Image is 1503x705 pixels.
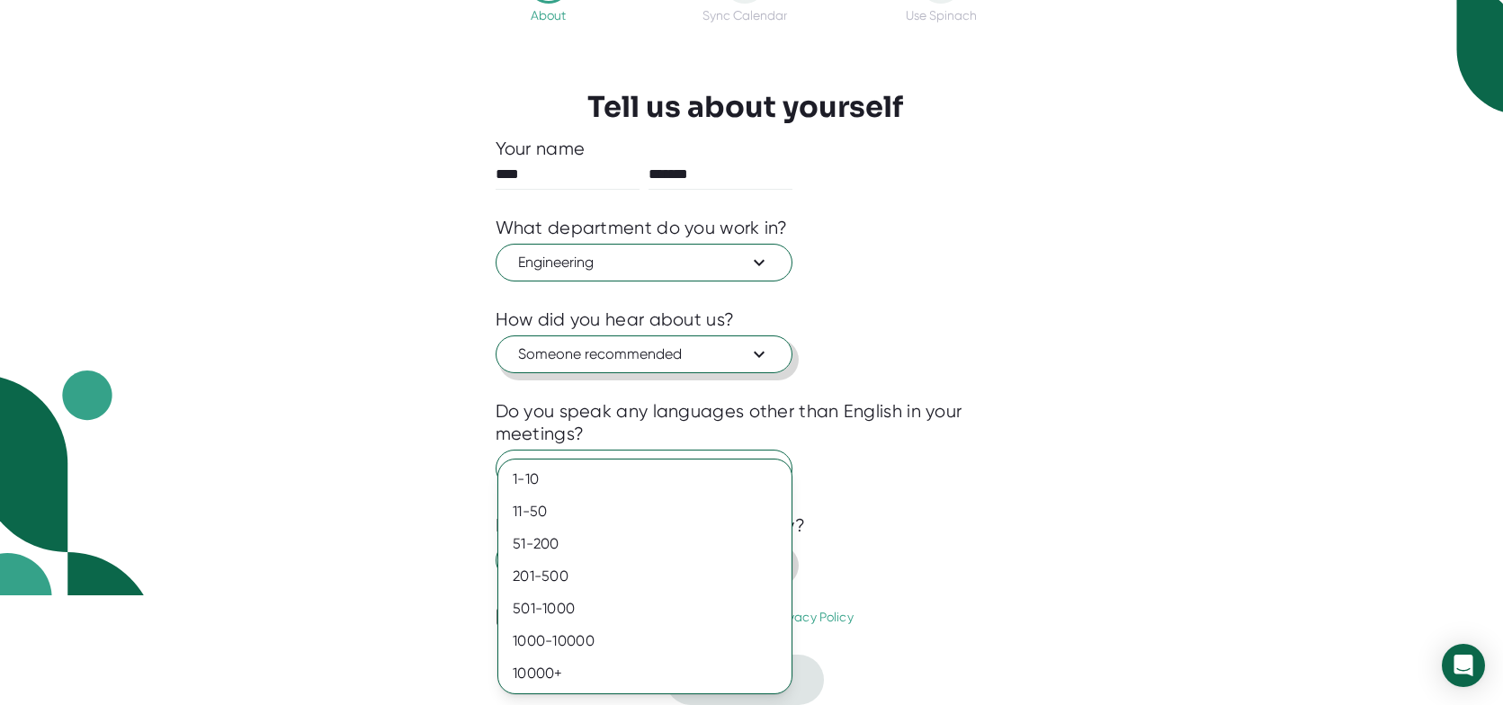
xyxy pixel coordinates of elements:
[498,560,792,593] div: 201-500
[498,593,792,625] div: 501-1000
[498,495,792,528] div: 11-50
[498,625,792,657] div: 1000-10000
[1442,644,1485,687] div: Open Intercom Messenger
[498,463,792,495] div: 1-10
[498,528,792,560] div: 51-200
[498,657,792,690] div: 10000+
